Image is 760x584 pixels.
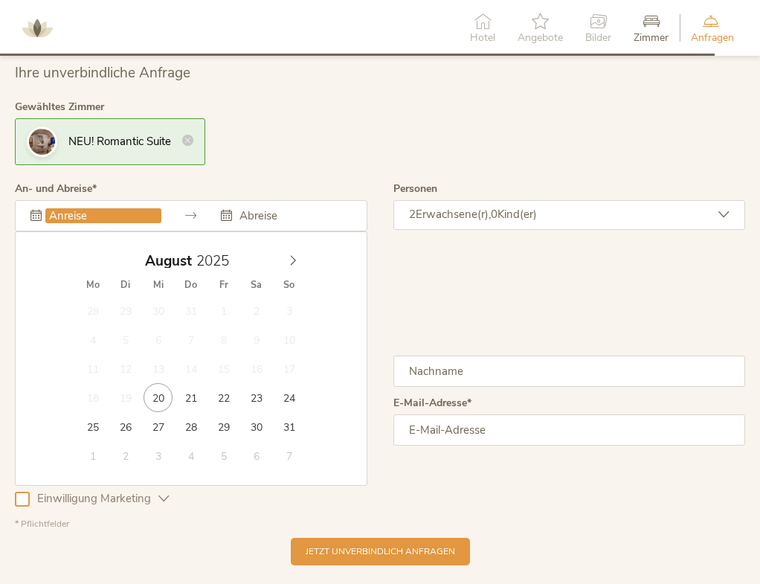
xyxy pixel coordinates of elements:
span: Einwilligung Marketing [30,491,158,507]
span: August 15, 2025 [209,354,238,383]
img: AMONTI & LUNARIS Wellnessresort [15,6,59,51]
span: Kind(er) [497,207,537,222]
span: August 12, 2025 [111,354,140,383]
label: An- und Abreise [15,184,97,194]
input: Abreise [236,208,352,223]
span: Juli 29, 2025 [111,296,140,325]
span: September 5, 2025 [209,441,238,470]
span: August 25, 2025 [78,412,107,441]
span: August 9, 2025 [242,325,271,354]
span: Juli 31, 2025 [176,296,205,325]
span: Ihre unverbindliche Anfrage [15,63,190,83]
span: Erwachsene(r), [416,207,491,222]
input: Anreise [45,208,161,223]
span: August 14, 2025 [176,354,205,383]
label: E-Mail-Adresse [393,398,471,408]
span: Zimmer [634,33,669,43]
span: Gewähltes Zimmer [15,100,104,114]
span: August 13, 2025 [144,354,173,383]
a: AMONTI & LUNARIS Wellnessresort [15,22,59,33]
span: August 8, 2025 [209,325,238,354]
span: August 16, 2025 [242,354,271,383]
input: E-Mail-Adresse [393,414,746,446]
span: August 20, 2025 [144,383,173,412]
span: NEU! Romantic Suite [68,134,171,149]
span: August [145,254,192,269]
span: Angebote [518,33,563,43]
span: August 7, 2025 [176,325,205,354]
span: Mi [142,280,175,290]
span: Fr [207,280,240,290]
div: * Pflichtfelder [15,518,745,530]
span: Di [109,280,142,290]
span: August 30, 2025 [242,412,271,441]
span: September 4, 2025 [176,441,205,470]
span: August 26, 2025 [111,412,140,441]
span: So [273,280,306,290]
span: August 27, 2025 [144,412,173,441]
span: August 17, 2025 [274,354,303,383]
span: August 21, 2025 [176,383,205,412]
span: August 2, 2025 [242,296,271,325]
span: August 31, 2025 [274,412,303,441]
span: August 28, 2025 [176,412,205,441]
span: August 24, 2025 [274,383,303,412]
span: Anfragen [691,33,734,43]
span: Juli 28, 2025 [78,296,107,325]
span: August 4, 2025 [78,325,107,354]
span: August 19, 2025 [111,383,140,412]
span: August 3, 2025 [274,296,303,325]
span: 0 [491,207,497,222]
span: Sa [240,280,273,290]
span: Mo [77,280,109,290]
span: September 1, 2025 [78,441,107,470]
span: August 18, 2025 [78,383,107,412]
span: September 6, 2025 [242,441,271,470]
label: Personen [393,184,437,194]
span: August 6, 2025 [144,325,173,354]
span: Do [175,280,207,290]
span: September 2, 2025 [111,441,140,470]
span: 2 [409,207,416,222]
span: August 23, 2025 [242,383,271,412]
img: Ihre unverbindliche Anfrage [29,129,55,155]
span: August 22, 2025 [209,383,238,412]
span: August 11, 2025 [78,354,107,383]
span: Jetzt unverbindlich anfragen [306,545,455,558]
span: August 5, 2025 [111,325,140,354]
span: August 29, 2025 [209,412,238,441]
span: August 10, 2025 [274,325,303,354]
span: Hotel [470,33,495,43]
input: Year [192,251,241,271]
span: August 1, 2025 [209,296,238,325]
span: September 3, 2025 [144,441,173,470]
input: Nachname [393,356,746,387]
span: Juli 30, 2025 [144,296,173,325]
span: Bilder [585,33,611,43]
span: September 7, 2025 [274,441,303,470]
